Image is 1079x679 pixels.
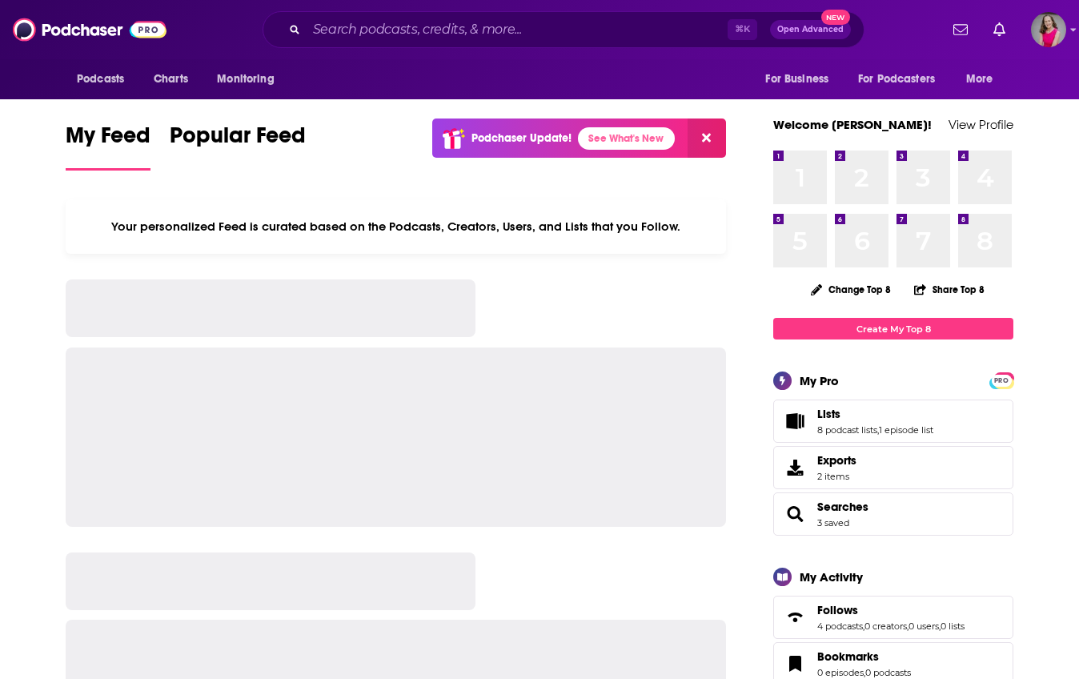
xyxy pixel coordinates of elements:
span: , [864,667,865,678]
a: Popular Feed [170,122,306,171]
span: For Business [765,68,828,90]
a: 0 lists [941,621,965,632]
a: Follows [817,603,965,617]
a: 0 users [909,621,939,632]
div: My Pro [800,373,839,388]
span: Exports [817,453,856,468]
span: Lists [817,407,840,421]
a: 3 saved [817,517,849,528]
a: 4 podcasts [817,621,863,632]
span: Searches [773,492,1013,536]
span: , [939,621,941,632]
span: New [821,10,850,25]
span: My Feed [66,122,150,159]
input: Search podcasts, credits, & more... [307,17,728,42]
a: Welcome [PERSON_NAME]! [773,117,932,132]
a: Lists [817,407,933,421]
span: ⌘ K [728,19,757,40]
a: 0 podcasts [865,667,911,678]
div: Your personalized Feed is curated based on the Podcasts, Creators, Users, and Lists that you Follow. [66,199,726,254]
span: Bookmarks [817,649,879,664]
a: Charts [143,64,198,94]
span: Podcasts [77,68,124,90]
a: Exports [773,446,1013,489]
span: More [966,68,993,90]
a: PRO [992,374,1011,386]
span: , [877,424,879,436]
span: , [863,621,864,632]
div: Search podcasts, credits, & more... [263,11,864,48]
span: For Podcasters [858,68,935,90]
a: Follows [779,606,811,629]
a: Lists [779,410,811,432]
button: Share Top 8 [913,274,985,305]
span: Popular Feed [170,122,306,159]
span: 2 items [817,471,856,482]
button: open menu [206,64,295,94]
span: Lists [773,400,1013,443]
img: Podchaser - Follow, Share and Rate Podcasts [13,14,166,45]
a: 0 creators [864,621,907,632]
a: 8 podcast lists [817,424,877,436]
a: Show notifications dropdown [947,16,974,43]
img: User Profile [1031,12,1066,47]
button: open menu [955,64,1013,94]
a: Bookmarks [817,649,911,664]
a: View Profile [949,117,1013,132]
div: My Activity [800,569,863,585]
span: Logged in as AmyRasdal [1031,12,1066,47]
span: Follows [773,596,1013,639]
a: Bookmarks [779,653,811,675]
button: Change Top 8 [801,279,901,299]
span: Exports [779,456,811,479]
button: open menu [66,64,145,94]
span: Charts [154,68,188,90]
span: PRO [992,375,1011,387]
a: 1 episode list [879,424,933,436]
a: My Feed [66,122,150,171]
a: 0 episodes [817,667,864,678]
span: Open Advanced [777,26,844,34]
a: Create My Top 8 [773,318,1013,339]
button: Show profile menu [1031,12,1066,47]
span: Monitoring [217,68,274,90]
p: Podchaser Update! [471,131,572,145]
button: Open AdvancedNew [770,20,851,39]
a: Searches [817,500,868,514]
a: Searches [779,503,811,525]
span: Follows [817,603,858,617]
a: Show notifications dropdown [987,16,1012,43]
button: open menu [754,64,848,94]
span: , [907,621,909,632]
a: See What's New [578,127,675,150]
button: open menu [848,64,958,94]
